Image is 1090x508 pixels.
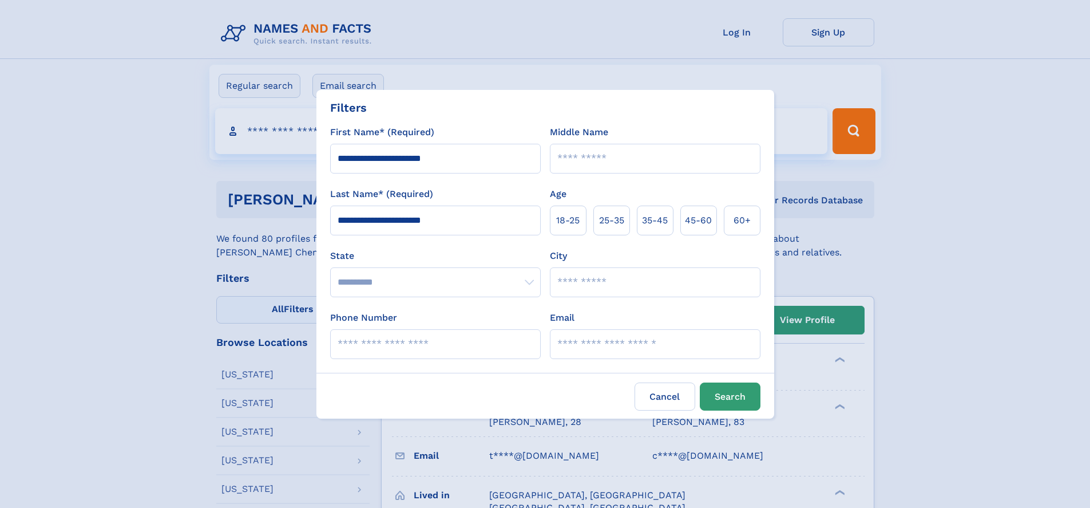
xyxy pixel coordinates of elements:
label: Cancel [635,383,695,411]
label: First Name* (Required) [330,125,434,139]
span: 35‑45 [642,214,668,227]
span: 25‑35 [599,214,624,227]
label: Middle Name [550,125,608,139]
label: State [330,249,541,263]
label: Phone Number [330,311,397,325]
span: 45‑60 [685,214,712,227]
label: Age [550,187,566,201]
button: Search [700,383,760,411]
label: Email [550,311,574,325]
label: Last Name* (Required) [330,187,433,201]
span: 18‑25 [556,214,580,227]
label: City [550,249,567,263]
div: Filters [330,99,367,116]
span: 60+ [734,214,751,227]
